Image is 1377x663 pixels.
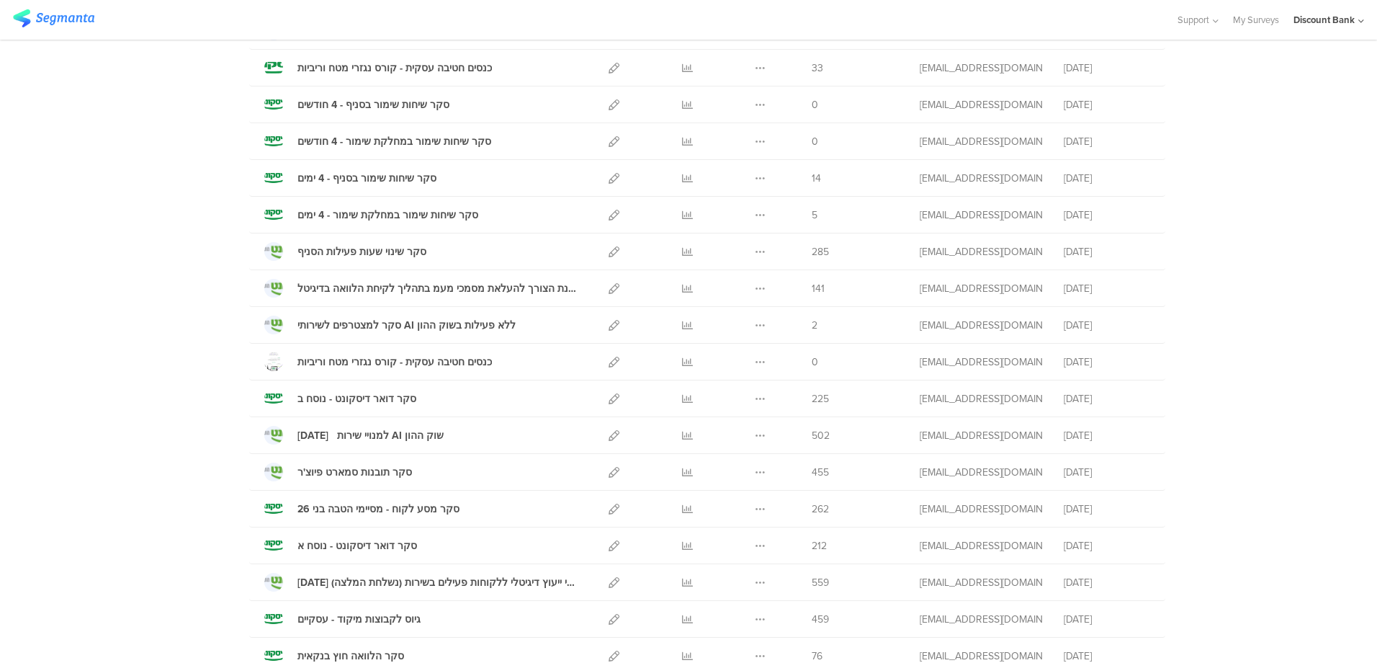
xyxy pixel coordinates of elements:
[264,389,416,408] a: סקר דואר דיסקונט - נוסח ב
[264,132,491,151] a: סקר שיחות שימור במחלקת שימור - 4 חודשים
[1064,244,1150,259] div: [DATE]
[1064,208,1150,223] div: [DATE]
[812,171,821,186] span: 14
[812,244,829,259] span: 285
[297,502,459,517] div: סקר מסע לקוח - מסיימי הטבה בני 26
[1178,13,1209,27] span: Support
[920,134,1042,149] div: anat.gilad@dbank.co.il
[1064,171,1150,186] div: [DATE]
[812,97,818,112] span: 0
[812,612,829,627] span: 459
[1064,318,1150,333] div: [DATE]
[1293,13,1355,27] div: Discount Bank
[297,134,491,149] div: סקר שיחות שימור במחלקת שימור - 4 חודשים
[264,316,516,334] a: סקר למצטרפים לשירותי AI ללא פעילות בשוק ההון
[812,391,829,406] span: 225
[1064,502,1150,517] div: [DATE]
[920,97,1042,112] div: anat.gilad@dbank.co.il
[920,465,1042,480] div: hofit.refael@dbank.co.il
[1064,391,1150,406] div: [DATE]
[264,279,577,298] a: בחינת הצורך להעלאת מסמכי מעמ בתהליך לקיחת הלוואה בדיגיטל
[920,318,1042,333] div: hofit.refael@dbank.co.il
[812,465,829,480] span: 455
[297,575,577,590] div: יוני 25 סקר רבעוני ייעוץ דיגיטלי ללקוחות פעילים בשירות (נשלחת המלצה)
[812,208,817,223] span: 5
[920,575,1042,590] div: hofit.refael@dbank.co.il
[920,355,1042,370] div: anat.gilad@dbank.co.il
[264,205,478,224] a: סקר שיחות שימור במחלקת שימור - 4 ימים
[812,502,829,517] span: 262
[1064,538,1150,553] div: [DATE]
[264,463,412,481] a: סקר תובנות סמארט פיוצ'ר
[1064,428,1150,443] div: [DATE]
[812,538,827,553] span: 212
[1064,465,1150,480] div: [DATE]
[920,244,1042,259] div: hofit.refael@dbank.co.il
[1064,61,1150,76] div: [DATE]
[264,536,417,555] a: סקר דואר דיסקונט - נוסח א
[297,61,492,76] div: כנסים חטיבה עסקית - קורס נגזרי מטח וריביות
[297,355,492,370] div: כנסים חטיבה עסקית - קורס נגזרי מטח וריביות
[264,95,449,114] a: סקר שיחות שימור בסניף - 4 חודשים
[1064,134,1150,149] div: [DATE]
[920,61,1042,76] div: anat.gilad@dbank.co.il
[812,318,817,333] span: 2
[920,208,1042,223] div: anat.gilad@dbank.co.il
[264,169,436,187] a: סקר שיחות שימור בסניף - 4 ימים
[920,391,1042,406] div: anat.gilad@dbank.co.il
[812,134,818,149] span: 0
[297,538,417,553] div: סקר דואר דיסקונט - נוסח א
[920,612,1042,627] div: eden.nabet@dbank.co.il
[297,97,449,112] div: סקר שיחות שימור בסניף - 4 חודשים
[297,208,478,223] div: סקר שיחות שימור במחלקת שימור - 4 ימים
[264,610,421,628] a: גיוס לקבוצות מיקוד - עסקיים
[297,244,426,259] div: סקר שינוי שעות פעילות הסניף
[812,281,825,296] span: 141
[920,428,1042,443] div: hofit.refael@dbank.co.il
[264,426,444,445] a: [DATE] למנויי שירות AI שוק ההון
[264,573,577,592] a: [DATE] סקר רבעוני ייעוץ דיגיטלי ללקוחות פעילים בשירות (נשלחת המלצה)
[920,281,1042,296] div: hofit.refael@dbank.co.il
[297,171,436,186] div: סקר שיחות שימור בסניף - 4 ימים
[1064,355,1150,370] div: [DATE]
[264,352,492,371] a: כנסים חטיבה עסקית - קורס נגזרי מטח וריביות
[297,281,577,296] div: בחינת הצורך להעלאת מסמכי מעמ בתהליך לקיחת הלוואה בדיגיטל
[297,428,444,443] div: יולי 2025 למנויי שירות AI שוק ההון
[1064,612,1150,627] div: [DATE]
[812,575,829,590] span: 559
[264,242,426,261] a: סקר שינוי שעות פעילות הסניף
[264,58,492,77] a: כנסים חטיבה עסקית - קורס נגזרי מטח וריביות
[920,538,1042,553] div: anat.gilad@dbank.co.il
[1064,97,1150,112] div: [DATE]
[812,355,818,370] span: 0
[297,465,412,480] div: סקר תובנות סמארט פיוצ'ר
[297,318,516,333] div: סקר למצטרפים לשירותי AI ללא פעילות בשוק ההון
[1064,575,1150,590] div: [DATE]
[13,9,94,27] img: segmanta logo
[1064,281,1150,296] div: [DATE]
[812,61,823,76] span: 33
[264,499,459,518] a: סקר מסע לקוח - מסיימי הטבה בני 26
[812,428,830,443] span: 502
[297,612,421,627] div: גיוס לקבוצות מיקוד - עסקיים
[920,171,1042,186] div: anat.gilad@dbank.co.il
[920,502,1042,517] div: anat.gilad@dbank.co.il
[297,391,416,406] div: סקר דואר דיסקונט - נוסח ב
